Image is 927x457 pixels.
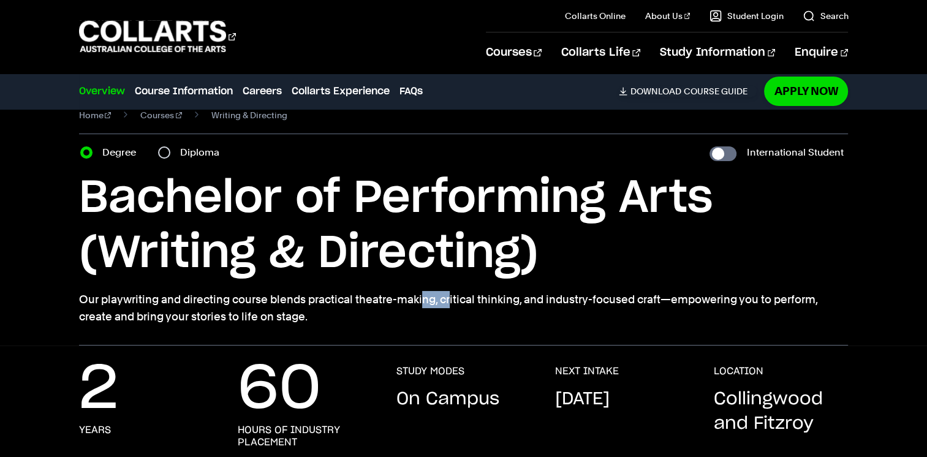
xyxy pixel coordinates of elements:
a: Course Information [135,84,233,99]
p: 60 [238,365,321,414]
span: Download [630,86,681,97]
a: Search [803,10,848,22]
a: DownloadCourse Guide [619,86,757,97]
h3: LOCATION [714,365,763,377]
label: Degree [102,144,143,161]
a: About Us [645,10,691,22]
label: International Student [746,144,843,161]
span: Writing & Directing [211,107,287,124]
a: Study Information [660,32,775,73]
a: Collarts Life [561,32,640,73]
a: Courses [486,32,542,73]
p: On Campus [396,387,499,412]
a: FAQs [399,84,423,99]
a: Overview [79,84,125,99]
a: Careers [243,84,282,99]
a: Student Login [709,10,783,22]
div: Go to homepage [79,19,236,54]
p: Our playwriting and directing course blends practical theatre-making, critical thinking, and indu... [79,291,849,325]
p: Collingwood and Fitzroy [714,387,848,436]
h3: hours of industry placement [238,424,372,448]
a: Courses [140,107,182,124]
h3: NEXT INTAKE [555,365,619,377]
h1: Bachelor of Performing Arts (Writing & Directing) [79,171,849,281]
a: Collarts Online [565,10,626,22]
a: Apply Now [764,77,848,105]
p: 2 [79,365,118,414]
h3: STUDY MODES [396,365,464,377]
a: Collarts Experience [292,84,390,99]
label: Diploma [180,144,227,161]
h3: years [79,424,111,436]
a: Enquire [795,32,848,73]
p: [DATE] [555,387,610,412]
a: Home [79,107,112,124]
